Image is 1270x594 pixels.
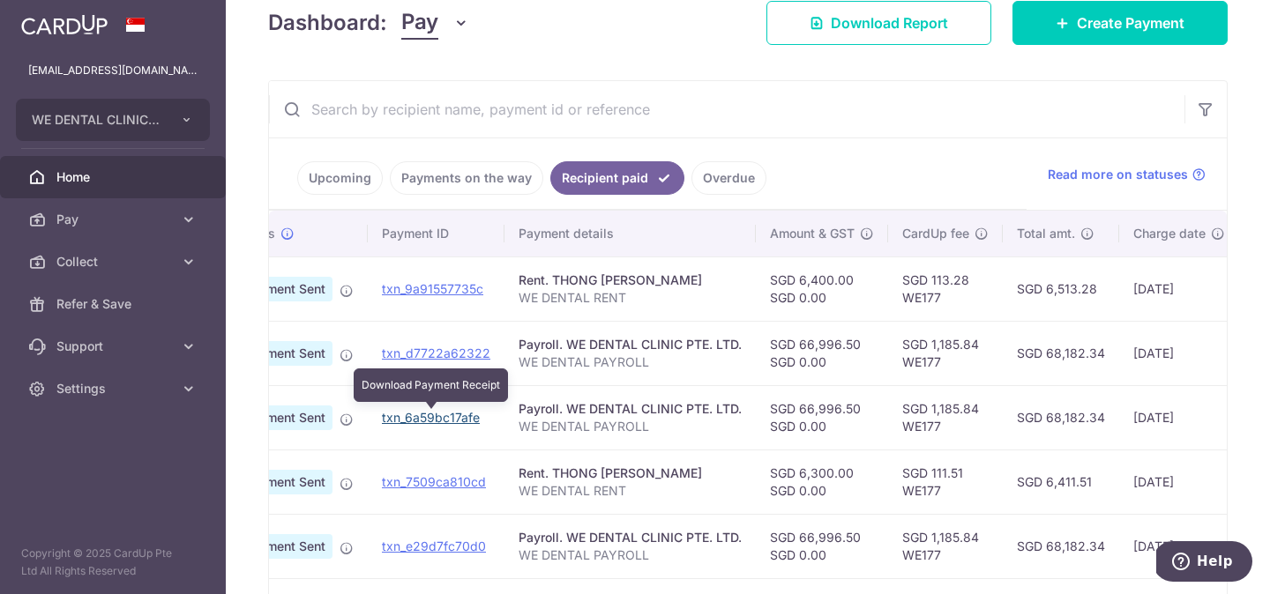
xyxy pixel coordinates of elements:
img: CardUp [21,14,108,35]
td: SGD 66,996.50 SGD 0.00 [756,321,888,385]
td: SGD 113.28 WE177 [888,256,1003,321]
span: Payment Sent [237,405,332,430]
th: Payment ID [368,211,504,256]
td: SGD 6,400.00 SGD 0.00 [756,256,888,321]
td: SGD 66,996.50 SGD 0.00 [756,385,888,449]
td: SGD 66,996.50 SGD 0.00 [756,514,888,578]
span: Create Payment [1077,12,1184,33]
span: Support [56,338,173,355]
h4: Dashboard: [268,7,387,39]
td: SGD 6,411.51 [1003,449,1119,514]
a: Overdue [691,161,766,195]
div: Download Payment Receipt [354,368,508,402]
td: SGD 6,513.28 [1003,256,1119,321]
span: Total amt. [1017,225,1075,242]
td: [DATE] [1119,514,1239,578]
td: SGD 1,185.84 WE177 [888,321,1003,385]
a: txn_d7722a62322 [382,345,490,360]
td: [DATE] [1119,449,1239,514]
span: Collect [56,253,173,271]
button: Pay [401,6,469,40]
a: Download Report [766,1,991,45]
span: WE DENTAL CLINIC PTE. LTD. [32,111,162,129]
td: SGD 1,185.84 WE177 [888,385,1003,449]
th: Payment details [504,211,756,256]
a: Read more on statuses [1048,166,1206,183]
a: Recipient paid [550,161,684,195]
span: Pay [401,6,438,40]
div: Payroll. WE DENTAL CLINIC PTE. LTD. [519,336,742,353]
span: Payment Sent [237,534,332,559]
td: SGD 6,300.00 SGD 0.00 [756,449,888,514]
span: Home [56,168,173,186]
p: [EMAIL_ADDRESS][DOMAIN_NAME] [28,62,198,79]
a: txn_6a59bc17afe [382,410,480,425]
td: SGD 1,185.84 WE177 [888,514,1003,578]
a: Create Payment [1012,1,1228,45]
button: WE DENTAL CLINIC PTE. LTD. [16,99,210,141]
iframe: Opens a widget where you can find more information [1156,541,1252,585]
div: Rent. THONG [PERSON_NAME] [519,271,742,289]
td: [DATE] [1119,385,1239,449]
span: Payment Sent [237,341,332,366]
span: Charge date [1133,225,1206,242]
p: WE DENTAL PAYROLL [519,418,742,435]
p: WE DENTAL RENT [519,289,742,307]
span: Read more on statuses [1048,166,1188,183]
a: Upcoming [297,161,383,195]
td: SGD 68,182.34 [1003,514,1119,578]
span: Payment Sent [237,277,332,301]
div: Payroll. WE DENTAL CLINIC PTE. LTD. [519,529,742,546]
a: txn_9a91557735c [382,281,483,296]
p: WE DENTAL PAYROLL [519,546,742,564]
span: Payment Sent [237,470,332,494]
td: [DATE] [1119,321,1239,385]
p: WE DENTAL PAYROLL [519,353,742,371]
a: txn_7509ca810cd [382,474,486,489]
input: Search by recipient name, payment id or reference [269,81,1184,137]
p: WE DENTAL RENT [519,482,742,500]
span: Amount & GST [770,225,855,242]
div: Payroll. WE DENTAL CLINIC PTE. LTD. [519,400,742,418]
td: SGD 111.51 WE177 [888,449,1003,514]
span: Refer & Save [56,295,173,313]
a: Payments on the way [390,161,543,195]
td: SGD 68,182.34 [1003,385,1119,449]
td: [DATE] [1119,256,1239,321]
span: Pay [56,211,173,228]
span: Download Report [831,12,948,33]
div: Rent. THONG [PERSON_NAME] [519,464,742,482]
span: CardUp fee [902,225,969,242]
a: txn_e29d7fc70d0 [382,538,486,553]
td: SGD 68,182.34 [1003,321,1119,385]
span: Settings [56,380,173,397]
